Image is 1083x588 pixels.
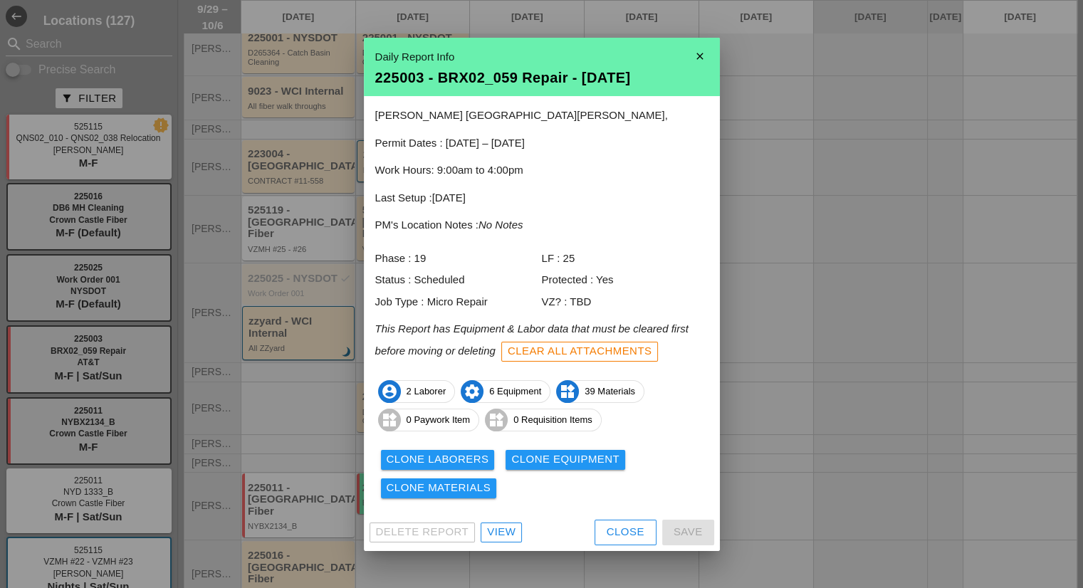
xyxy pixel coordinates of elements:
[461,380,550,403] span: 6 Equipment
[381,478,497,498] button: Clone Materials
[375,70,708,85] div: 225003 - BRX02_059 Repair - [DATE]
[511,451,619,468] div: Clone Equipment
[487,524,516,540] div: View
[375,107,708,124] p: [PERSON_NAME] [GEOGRAPHIC_DATA][PERSON_NAME],
[375,251,542,267] div: Phase : 19
[375,190,708,206] p: Last Setup :
[595,520,656,545] button: Close
[375,272,542,288] div: Status : Scheduled
[387,451,489,468] div: Clone Laborers
[607,524,644,540] div: Close
[375,322,689,356] i: This Report has Equipment & Labor data that must be cleared first before moving or deleting
[485,409,508,431] i: widgets
[486,409,601,431] span: 0 Requisition Items
[379,409,479,431] span: 0 Paywork Item
[501,342,659,362] button: Clear All Attachments
[508,343,652,359] div: Clear All Attachments
[375,162,708,179] p: Work Hours: 9:00am to 4:00pm
[686,42,714,70] i: close
[375,49,708,65] div: Daily Report Info
[478,219,523,231] i: No Notes
[542,272,708,288] div: Protected : Yes
[381,450,495,470] button: Clone Laborers
[432,191,466,204] span: [DATE]
[481,523,522,542] a: View
[542,294,708,310] div: VZ? : TBD
[556,380,579,403] i: widgets
[542,251,708,267] div: LF : 25
[379,380,455,403] span: 2 Laborer
[375,217,708,233] p: PM's Location Notes :
[557,380,644,403] span: 39 Materials
[375,294,542,310] div: Job Type : Micro Repair
[378,380,401,403] i: account_circle
[378,409,401,431] i: widgets
[461,380,483,403] i: settings
[506,450,625,470] button: Clone Equipment
[375,135,708,152] p: Permit Dates : [DATE] – [DATE]
[387,480,491,496] div: Clone Materials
